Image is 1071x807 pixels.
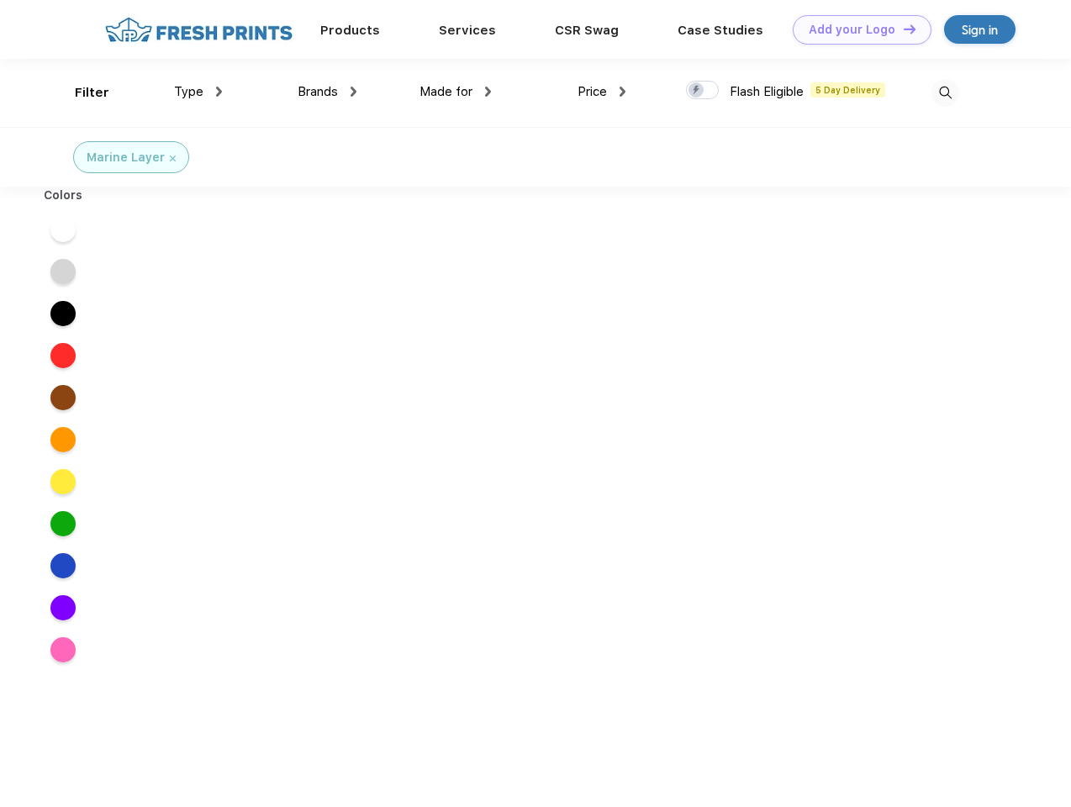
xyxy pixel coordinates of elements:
[931,79,959,107] img: desktop_search.svg
[174,84,203,99] span: Type
[485,87,491,97] img: dropdown.png
[578,84,607,99] span: Price
[31,187,96,204] div: Colors
[944,15,1016,44] a: Sign in
[75,83,109,103] div: Filter
[320,23,380,38] a: Products
[962,20,998,40] div: Sign in
[810,82,885,98] span: 5 Day Delivery
[298,84,338,99] span: Brands
[351,87,356,97] img: dropdown.png
[904,24,915,34] img: DT
[170,156,176,161] img: filter_cancel.svg
[439,23,496,38] a: Services
[419,84,472,99] span: Made for
[620,87,625,97] img: dropdown.png
[100,15,298,45] img: fo%20logo%202.webp
[809,23,895,37] div: Add your Logo
[216,87,222,97] img: dropdown.png
[555,23,619,38] a: CSR Swag
[730,84,804,99] span: Flash Eligible
[87,149,165,166] div: Marine Layer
